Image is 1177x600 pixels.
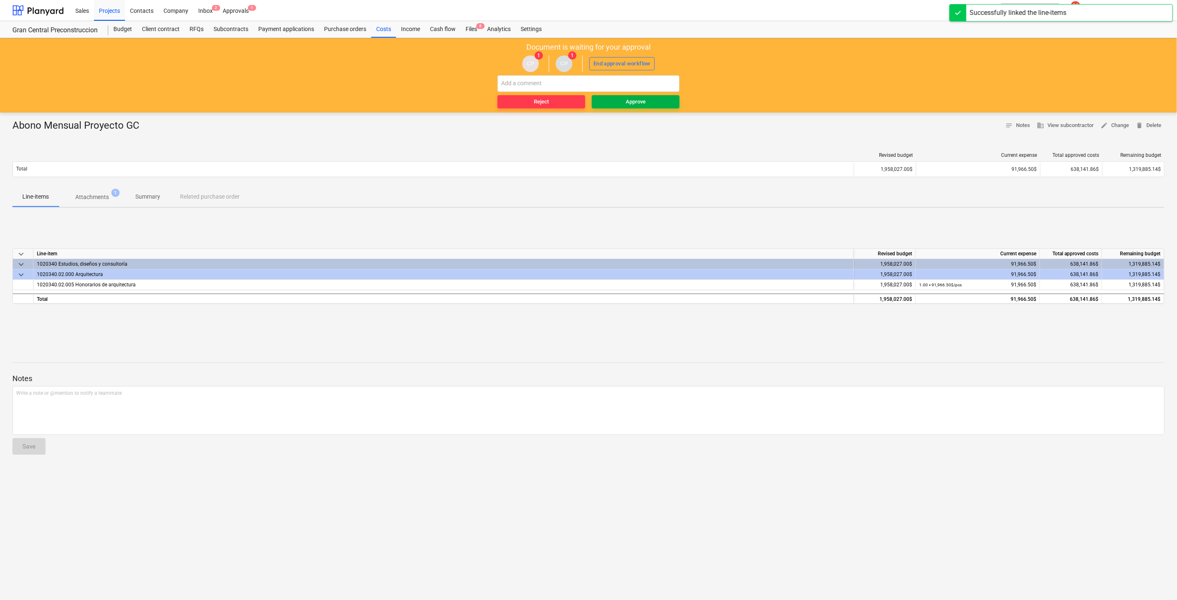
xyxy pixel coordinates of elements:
[396,21,425,38] a: Income
[970,8,1067,18] div: Successfully linked the line-items
[1136,560,1177,600] div: Widget de chat
[37,259,850,269] div: 1020340 Estudios, diseños y consultoría
[16,166,27,173] p: Total
[16,249,26,259] span: keyboard_arrow_down
[522,55,539,72] div: Claudia Perez
[919,259,1036,269] div: 91,966.50$
[568,51,576,60] span: 1
[1037,122,1044,129] span: business
[34,293,854,304] div: Total
[1070,282,1098,288] span: 638,141.86$
[1005,122,1013,129] span: notes
[919,269,1036,280] div: 91,966.50$
[1040,259,1102,269] div: 638,141.86$
[858,152,913,158] div: Revised budget
[497,75,680,92] input: Add a comment
[560,60,568,67] span: CP
[593,59,651,69] div: End approval workflow
[527,60,535,67] span: CP
[1136,560,1177,600] iframe: Chat Widget
[516,21,547,38] a: Settings
[425,21,461,38] a: Cash flow
[1136,121,1161,130] span: Delete
[1129,166,1161,172] span: 1,319,885.14$
[16,270,26,280] span: keyboard_arrow_down
[589,57,655,70] button: End approval workflow
[75,193,109,202] p: Attachments
[919,294,1036,305] div: 91,966.50$
[1102,249,1164,259] div: Remaining budget
[1129,282,1160,288] span: 1,319,885.14$
[12,119,146,132] div: Abono Mensual Proyecto GC
[37,269,850,279] div: 1020340.02.000 Arquitectura
[1005,121,1030,130] span: Notes
[556,55,572,72] div: Claudia Perez
[137,21,185,38] a: Client contract
[253,21,319,38] a: Payment applications
[12,374,1165,384] p: Notes
[248,5,256,11] span: 1
[1040,269,1102,280] div: 638,141.86$
[1100,122,1108,129] span: edit
[108,21,137,38] a: Budget
[16,259,26,269] span: keyboard_arrow_down
[916,249,1040,259] div: Current expense
[854,249,916,259] div: Revised budget
[461,21,482,38] div: Files
[371,21,396,38] a: Costs
[1136,122,1143,129] span: delete
[919,283,962,287] small: 1.00 × 91,966.50$ / pcs
[592,95,680,108] button: Approve
[920,166,1037,172] div: 91,966.50$
[1044,152,1099,158] div: Total approved costs
[12,26,98,35] div: Gran Central Preconstruccion
[1033,119,1097,132] button: View subcontractor
[476,23,485,29] span: 8
[854,269,916,280] div: 1,958,027.00$
[1040,249,1102,259] div: Total approved costs
[34,249,854,259] div: Line-item
[37,282,136,288] span: 1020340.02.005 Honorarios de arquitectura
[461,21,482,38] a: Files8
[919,280,1036,290] div: 91,966.50$
[1100,121,1129,130] span: Change
[1037,121,1094,130] span: View subcontractor
[1106,152,1161,158] div: Remaining budget
[1132,119,1165,132] button: Delete
[1040,293,1102,304] div: 638,141.86$
[854,259,916,269] div: 1,958,027.00$
[497,95,585,108] button: Reject
[526,42,651,52] p: Document is waiting for your approval
[482,21,516,38] a: Analytics
[135,192,160,201] p: Summary
[920,152,1037,158] div: Current expense
[212,5,220,11] span: 2
[1002,119,1033,132] button: Notes
[1102,269,1164,280] div: 1,319,885.14$
[854,293,916,304] div: 1,958,027.00$
[535,51,543,60] span: 1
[626,97,646,107] div: Approve
[1102,293,1164,304] div: 1,319,885.14$
[111,189,120,197] span: 1
[854,163,916,176] div: 1,958,027.00$
[185,21,209,38] a: RFQs
[534,97,549,107] div: Reject
[319,21,371,38] a: Purchase orders
[1040,163,1102,176] div: 638,141.86$
[854,280,916,290] div: 1,958,027.00$
[1097,119,1132,132] button: Change
[209,21,253,38] a: Subcontracts
[1102,259,1164,269] div: 1,319,885.14$
[22,192,49,201] p: Line-items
